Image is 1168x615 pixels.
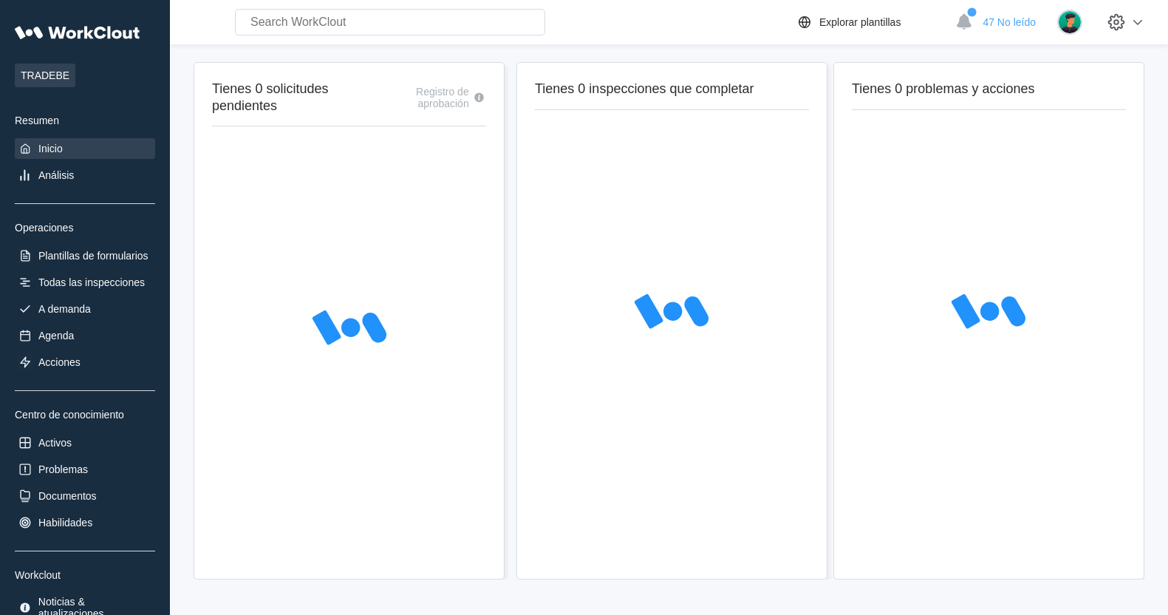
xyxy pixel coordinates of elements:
div: Workclout [15,569,155,581]
a: A demanda [15,299,155,319]
a: Plantillas de formularios [15,245,155,266]
div: Resumen [15,115,155,126]
h2: Tienes 0 problemas y acciones [852,81,1126,98]
a: Problemas [15,459,155,480]
span: 47 No leído [983,16,1036,28]
a: Todas las inspecciones [15,272,155,293]
div: Análisis [38,169,74,181]
div: Centro de conocimiento [15,409,155,421]
div: Registro de aprobación [375,86,469,109]
a: Habilidades [15,512,155,533]
h2: Tienes 0 solicitudes pendientes [212,81,375,114]
img: user.png [1057,10,1082,35]
div: Inicio [38,143,63,154]
div: Plantillas de formularios [38,250,148,262]
a: Documentos [15,486,155,506]
a: Activos [15,432,155,453]
div: A demanda [38,303,91,315]
h2: Tienes 0 inspecciones que completar [535,81,809,98]
a: Agenda [15,325,155,346]
a: Análisis [15,165,155,186]
div: Documentos [38,490,97,502]
span: TRADEBE [15,64,75,87]
a: Explorar plantillas [796,13,949,31]
div: Todas las inspecciones [38,276,145,288]
div: Problemas [38,463,88,475]
div: Agenda [38,330,74,342]
div: Acciones [38,356,81,368]
input: Search WorkClout [235,9,545,35]
a: Acciones [15,352,155,373]
a: Inicio [15,138,155,159]
div: Operaciones [15,222,155,234]
div: Habilidades [38,517,92,529]
div: Activos [38,437,72,449]
div: Explorar plantillas [819,16,901,28]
